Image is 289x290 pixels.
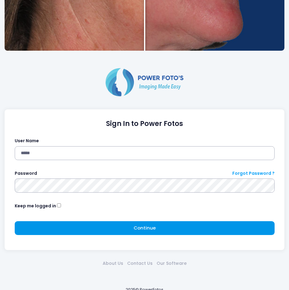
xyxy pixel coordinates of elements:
[103,67,186,97] img: Logo
[101,260,125,267] a: About Us
[154,260,188,267] a: Our Software
[15,170,37,177] label: Password
[15,120,275,128] h1: Sign In to Power Fotos
[125,260,154,267] a: Contact Us
[134,225,156,231] span: Continue
[15,138,39,144] label: User Name
[15,203,56,209] label: Keep me logged in
[232,170,275,177] a: Forgot Password ?
[15,221,275,235] button: Continue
